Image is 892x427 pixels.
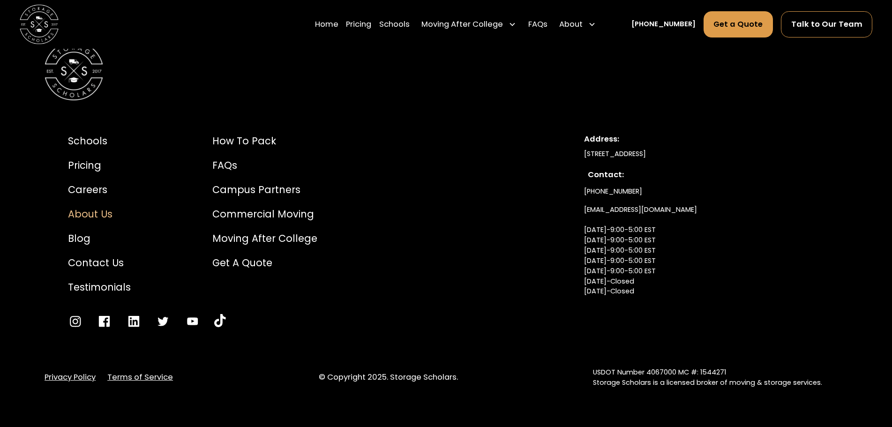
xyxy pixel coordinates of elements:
a: FAQs [212,158,317,172]
a: Moving After College [212,231,317,246]
a: Careers [68,182,131,197]
img: Storage Scholars Logomark. [45,42,103,100]
div: [STREET_ADDRESS] [584,149,824,159]
a: Get a Quote [212,255,317,270]
div: Moving After College [421,19,503,30]
a: [EMAIL_ADDRESS][DOMAIN_NAME][DATE]-9:00-5:00 EST[DATE]-9:00-5:00 EST[DATE]-9:00-5:00 EST[DATE]-9:... [584,201,697,321]
div: About [559,19,583,30]
a: Go to Facebook [97,314,112,329]
div: Contact: [588,169,820,181]
div: Moving After College [418,11,521,38]
a: Pricing [68,158,131,172]
a: Contact Us [68,255,131,270]
a: Get a Quote [704,11,773,37]
div: About [555,11,600,38]
a: Pricing [346,11,371,38]
a: Privacy Policy [45,372,96,383]
a: Go to Instagram [68,314,82,329]
a: Go to YouTube [214,314,226,329]
a: Talk to Our Team [781,11,873,37]
a: [PHONE_NUMBER] [631,19,696,30]
a: Schools [68,134,131,148]
a: About Us [68,207,131,221]
a: Schools [379,11,410,38]
a: Blog [68,231,131,246]
a: FAQs [528,11,547,38]
a: Commercial Moving [212,207,317,221]
a: Campus Partners [212,182,317,197]
div: Address: [584,134,824,145]
a: How to Pack [212,134,317,148]
a: [PHONE_NUMBER] [584,183,642,201]
a: Go to LinkedIn [127,314,141,329]
a: Terms of Service [107,372,173,383]
div: USDOT Number 4067000 MC #: 1544271 Storage Scholars is a licensed broker of moving & storage serv... [593,367,847,388]
div: © Copyright 2025. Storage Scholars. [319,372,573,383]
a: Go to Twitter [156,314,170,329]
a: Home [315,11,338,38]
a: Testimonials [68,280,131,294]
img: Storage Scholars main logo [20,5,59,44]
a: Go to YouTube [185,314,200,329]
